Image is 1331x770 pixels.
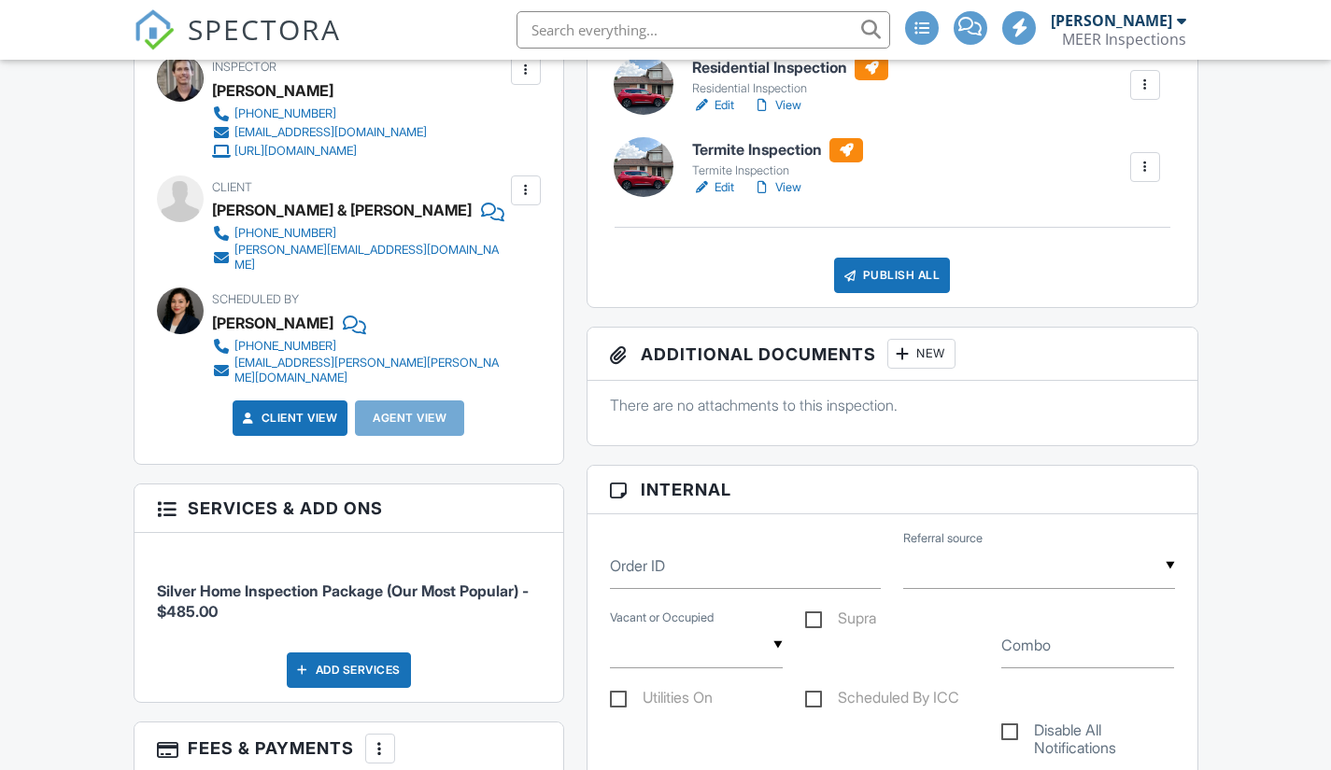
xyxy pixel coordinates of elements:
a: Edit [692,178,734,197]
a: [PHONE_NUMBER] [212,105,427,123]
a: View [753,96,801,115]
div: [PHONE_NUMBER] [234,106,336,121]
a: [PHONE_NUMBER] [212,337,506,356]
a: Client View [239,409,338,427]
div: New [887,339,956,369]
label: Combo [1001,635,1051,655]
label: Supra [805,609,876,633]
div: [PHONE_NUMBER] [234,226,336,241]
div: [URL][DOMAIN_NAME] [234,144,357,159]
li: Service: Silver Home Inspection Package (Our Most Popular) [157,547,541,637]
h3: Services & Add ons [135,484,563,533]
div: Publish All [834,258,951,293]
a: [PHONE_NUMBER] [212,224,506,243]
input: Search everything... [517,11,890,49]
a: [EMAIL_ADDRESS][DOMAIN_NAME] [212,123,427,142]
div: [PHONE_NUMBER] [234,339,336,354]
a: [EMAIL_ADDRESS][PERSON_NAME][PERSON_NAME][DOMAIN_NAME] [212,356,506,385]
span: Client [212,180,252,194]
div: [PERSON_NAME] [212,309,333,337]
span: Scheduled By [212,292,299,306]
h3: Internal [588,466,1197,514]
span: Silver Home Inspection Package (Our Most Popular) - $485.00 [157,581,529,621]
div: [EMAIL_ADDRESS][DOMAIN_NAME] [234,125,427,140]
a: [PERSON_NAME][EMAIL_ADDRESS][DOMAIN_NAME] [212,243,506,273]
div: [PERSON_NAME] & [PERSON_NAME] [212,196,472,224]
a: [URL][DOMAIN_NAME] [212,142,427,161]
h6: Residential Inspection [692,56,888,80]
input: Combo [1001,623,1175,668]
a: Residential Inspection Residential Inspection [692,56,888,97]
label: Order ID [610,555,665,576]
p: There are no attachments to this inspection. [610,395,1175,415]
div: Add Services [287,652,411,688]
div: [PERSON_NAME][EMAIL_ADDRESS][DOMAIN_NAME] [234,243,506,273]
label: Referral source [903,530,983,547]
h3: Additional Documents [588,328,1197,381]
div: [EMAIL_ADDRESS][PERSON_NAME][PERSON_NAME][DOMAIN_NAME] [234,356,506,385]
h6: Termite Inspection [692,138,863,162]
span: SPECTORA [188,9,341,49]
img: The Best Home Inspection Software - Spectora [134,9,175,50]
div: Residential Inspection [692,81,888,96]
label: Utilities On [610,689,713,712]
a: Termite Inspection Termite Inspection [692,138,863,179]
label: Scheduled By ICC [805,689,959,712]
a: View [753,178,801,197]
div: [PERSON_NAME] [212,77,333,105]
div: MEER Inspections [1062,30,1186,49]
div: [PERSON_NAME] [1051,11,1172,30]
div: Termite Inspection [692,163,863,178]
label: Disable All Notifications [1001,721,1175,745]
a: SPECTORA [134,25,341,64]
a: Edit [692,96,734,115]
label: Vacant or Occupied [610,609,714,626]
